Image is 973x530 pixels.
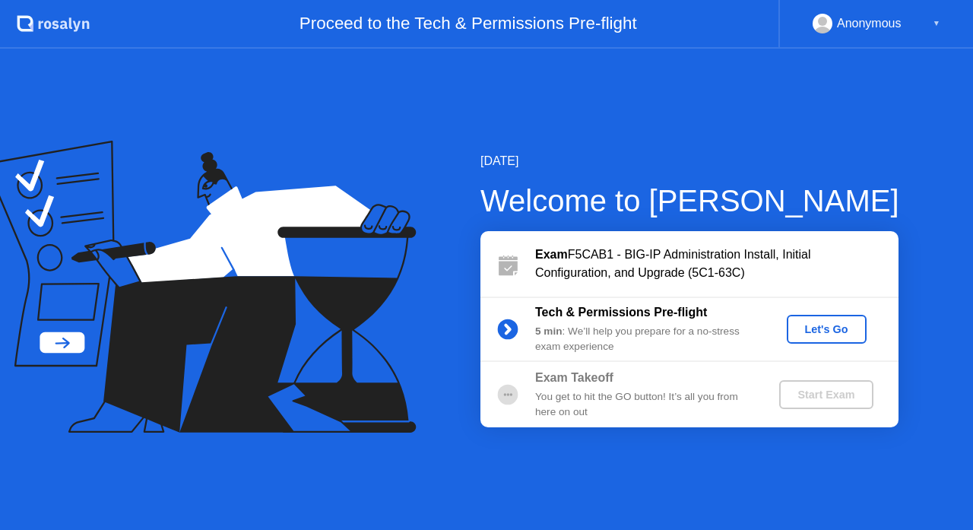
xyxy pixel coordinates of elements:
[535,248,568,261] b: Exam
[535,325,563,337] b: 5 min
[535,306,707,319] b: Tech & Permissions Pre-flight
[535,324,754,355] div: : We’ll help you prepare for a no-stress exam experience
[535,389,754,421] div: You get to hit the GO button! It’s all you from here on out
[785,389,867,401] div: Start Exam
[480,152,899,170] div: [DATE]
[535,371,613,384] b: Exam Takeoff
[793,323,860,335] div: Let's Go
[480,178,899,224] div: Welcome to [PERSON_NAME]
[837,14,902,33] div: Anonymous
[535,246,899,282] div: F5CAB1 - BIG-IP Administration Install, Initial Configuration, and Upgrade (5C1-63C)
[787,315,867,344] button: Let's Go
[779,380,873,409] button: Start Exam
[933,14,940,33] div: ▼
